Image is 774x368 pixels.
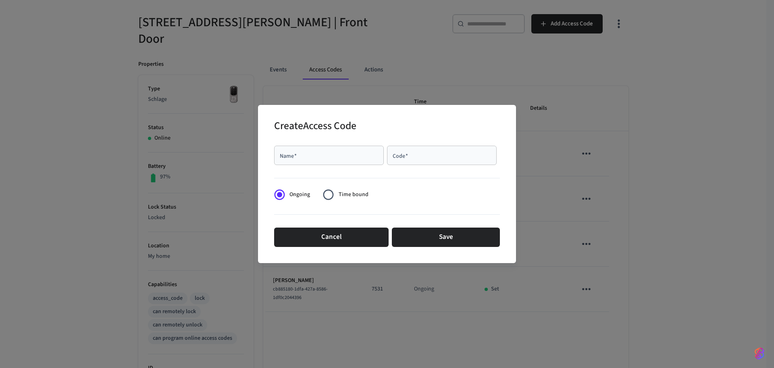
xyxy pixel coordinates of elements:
[392,228,500,247] button: Save
[274,115,356,139] h2: Create Access Code
[339,190,368,199] span: Time bound
[274,228,389,247] button: Cancel
[289,190,310,199] span: Ongoing
[755,347,764,360] img: SeamLogoGradient.69752ec5.svg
